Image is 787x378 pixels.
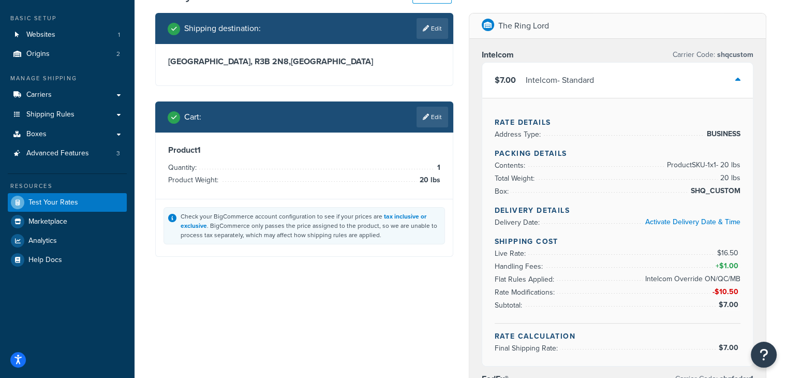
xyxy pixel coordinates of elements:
div: Resources [8,182,127,191]
span: $16.50 [717,248,740,258]
span: Advanced Features [26,149,89,158]
h3: [GEOGRAPHIC_DATA], R3B 2N8 , [GEOGRAPHIC_DATA] [168,56,440,67]
a: tax inclusive or exclusive [181,212,426,230]
span: Flat Rules Applied: [495,274,557,285]
h4: Rate Calculation [495,331,741,342]
p: Carrier Code: [673,48,753,62]
a: Help Docs [8,251,127,269]
span: Carriers [26,91,52,99]
span: 1 [118,31,120,39]
span: Address Type: [495,129,543,140]
h4: Rate Details [495,117,741,128]
a: Activate Delivery Date & Time [645,216,740,227]
a: Edit [417,107,448,127]
span: 20 lbs [718,172,740,184]
span: 2 [116,50,120,59]
a: Analytics [8,231,127,250]
span: Final Shipping Rate: [495,343,560,354]
h2: Cart : [184,112,201,122]
a: Websites1 [8,25,127,45]
h4: Delivery Details [495,205,741,216]
span: -$10.50 [712,286,740,297]
span: $7.00 [495,74,516,86]
span: Contents: [495,160,528,171]
p: The Ring Lord [498,19,549,33]
span: Rate Modifications: [495,287,557,298]
a: Test Your Rates [8,193,127,212]
li: Origins [8,45,127,64]
a: Edit [417,18,448,39]
h3: Product 1 [168,145,440,155]
span: Quantity: [168,162,199,173]
div: Check your BigCommerce account configuration to see if your prices are . BigCommerce only passes ... [181,212,440,240]
span: Subtotal: [495,300,525,311]
a: Carriers [8,85,127,105]
a: Origins2 [8,45,127,64]
span: Total Weight: [495,173,537,184]
h4: Packing Details [495,148,741,159]
span: Analytics [28,237,57,245]
span: Shipping Rules [26,110,75,119]
span: BUSINESS [704,128,740,140]
span: Delivery Date: [495,217,542,228]
span: 20 lbs [417,174,440,186]
span: Product Weight: [168,175,221,185]
h3: Intelcom [482,50,514,60]
span: Live Rate: [495,248,528,259]
span: $7.00 [718,299,740,310]
span: Test Your Rates [28,198,78,207]
a: Advanced Features3 [8,144,127,163]
a: Marketplace [8,212,127,231]
span: Handling Fees: [495,261,545,272]
span: shqcustom [715,49,753,60]
li: Advanced Features [8,144,127,163]
span: Help Docs [28,256,62,265]
div: Intelcom - Standard [526,73,594,88]
span: $7.00 [718,342,740,353]
span: SHQ_CUSTOM [688,185,740,197]
h4: Shipping Cost [495,236,741,247]
span: 3 [116,149,120,158]
div: Manage Shipping [8,74,127,83]
div: Basic Setup [8,14,127,23]
span: 1 [435,162,440,174]
a: Shipping Rules [8,105,127,124]
span: Websites [26,31,55,39]
span: + [713,260,740,272]
span: Product SKU-1 x 1 - 20 lbs [664,159,740,171]
span: Origins [26,50,50,59]
span: Intelcom Override ON/QC/MB [643,273,740,285]
button: Open Resource Center [751,342,777,368]
span: $1.00 [719,260,740,271]
span: Box: [495,186,511,197]
h2: Shipping destination : [184,24,261,33]
span: Marketplace [28,217,67,226]
li: Websites [8,25,127,45]
a: Boxes [8,125,127,144]
span: Boxes [26,130,47,139]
